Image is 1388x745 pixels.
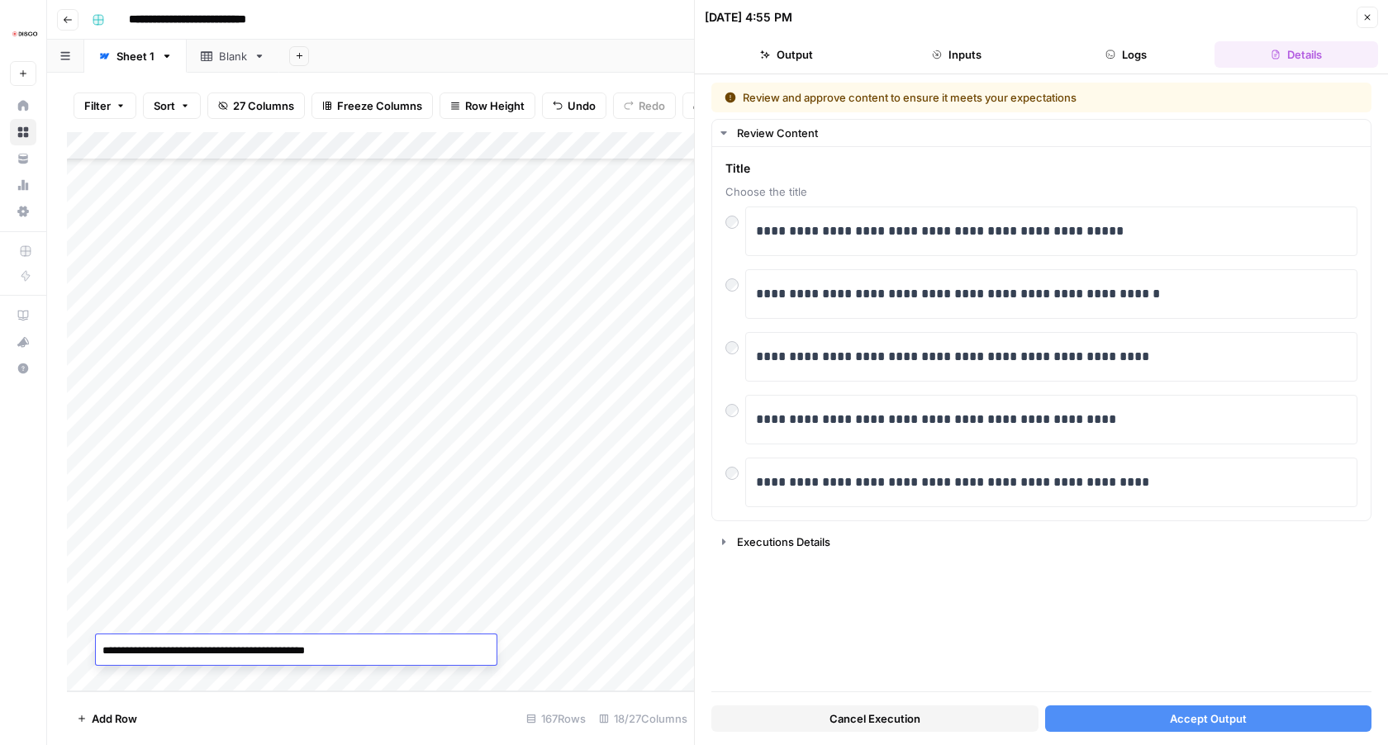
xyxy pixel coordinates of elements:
span: 27 Columns [233,97,294,114]
span: Cancel Execution [829,710,920,727]
span: Undo [568,97,596,114]
span: Title [725,160,1357,177]
a: Settings [10,198,36,225]
button: Output [705,41,868,68]
div: Blank [219,48,247,64]
div: Review and approve content to ensure it meets your expectations [725,89,1218,106]
button: Row Height [440,93,535,119]
button: Cancel Execution [711,705,1039,732]
button: Accept Output [1045,705,1372,732]
span: Accept Output [1170,710,1247,727]
span: Choose the title [725,183,1357,200]
button: 27 Columns [207,93,305,119]
button: Inputs [875,41,1039,68]
button: Executions Details [712,529,1371,555]
div: Sheet 1 [116,48,154,64]
div: Executions Details [737,534,1361,550]
button: Redo [613,93,676,119]
button: Workspace: Disco [10,13,36,55]
div: Review Content [712,147,1371,520]
span: Row Height [465,97,525,114]
div: Review Content [737,125,1361,141]
a: AirOps Academy [10,302,36,329]
button: Review Content [712,120,1371,146]
div: What's new? [11,330,36,354]
div: 18/27 Columns [592,705,694,732]
span: Add Row [92,710,137,727]
div: 167 Rows [520,705,592,732]
button: What's new? [10,329,36,355]
a: Blank [187,40,279,73]
a: Home [10,93,36,119]
button: Help + Support [10,355,36,382]
button: Sort [143,93,201,119]
button: Add Row [67,705,147,732]
span: Sort [154,97,175,114]
button: Filter [74,93,136,119]
button: Freeze Columns [311,93,433,119]
button: Logs [1045,41,1209,68]
button: Details [1214,41,1378,68]
button: Undo [542,93,606,119]
span: Freeze Columns [337,97,422,114]
img: Disco Logo [10,19,40,49]
span: Filter [84,97,111,114]
a: Your Data [10,145,36,172]
a: Usage [10,172,36,198]
a: Sheet 1 [84,40,187,73]
div: [DATE] 4:55 PM [705,9,792,26]
a: Browse [10,119,36,145]
span: Redo [639,97,665,114]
